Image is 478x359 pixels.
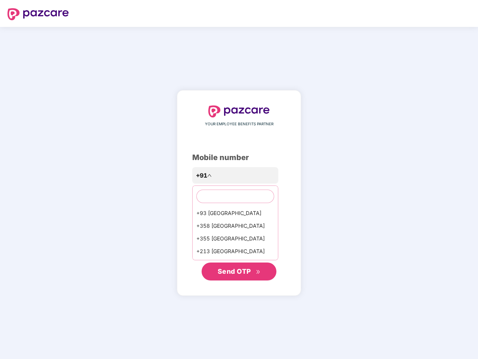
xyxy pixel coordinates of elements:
div: +358 [GEOGRAPHIC_DATA] [193,220,278,232]
button: Send OTPdouble-right [202,263,276,280]
span: +91 [196,171,207,180]
span: Send OTP [218,267,251,275]
div: Mobile number [192,152,286,163]
span: up [207,173,212,178]
div: +355 [GEOGRAPHIC_DATA] [193,232,278,245]
span: YOUR EMPLOYEE BENEFITS PARTNER [205,121,273,127]
div: +213 [GEOGRAPHIC_DATA] [193,245,278,258]
div: +1684 AmericanSamoa [193,258,278,270]
img: logo [208,105,270,117]
span: double-right [256,270,261,274]
img: logo [7,8,69,20]
div: +93 [GEOGRAPHIC_DATA] [193,207,278,220]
